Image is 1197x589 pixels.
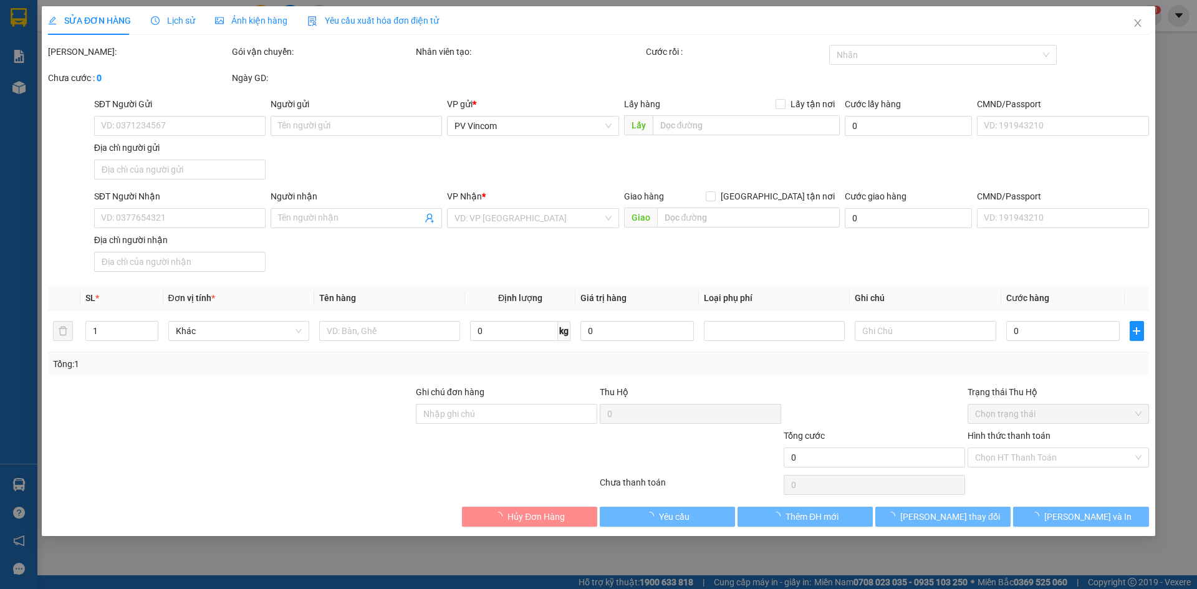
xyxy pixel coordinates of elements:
[425,213,435,223] span: user-add
[1044,510,1132,524] span: [PERSON_NAME] và In
[94,233,266,247] div: Địa chỉ người nhận
[462,507,597,527] button: Hủy Đơn Hàng
[624,191,664,201] span: Giao hàng
[1014,507,1149,527] button: [PERSON_NAME] và In
[845,208,972,228] input: Cước giao hàng
[1133,18,1143,28] span: close
[6,6,75,75] img: logo.jpg
[307,16,317,26] img: icon
[319,321,460,341] input: VD: Bàn, Ghế
[786,510,839,524] span: Thêm ĐH mới
[53,357,462,371] div: Tổng: 1
[624,99,660,109] span: Lấy hàng
[716,189,840,203] span: [GEOGRAPHIC_DATA] tận nơi
[900,510,1000,524] span: [PERSON_NAME] thay đổi
[94,160,266,180] input: Địa chỉ của người gửi
[307,16,439,26] span: Yêu cầu xuất hóa đơn điện tử
[48,16,131,26] span: SỬA ĐƠN HÀNG
[416,45,643,59] div: Nhân viên tạo:
[968,385,1149,399] div: Trạng thái Thu Hộ
[624,208,657,227] span: Giao
[1130,326,1143,336] span: plus
[6,92,137,110] li: In ngày: 16:19 14/10
[850,286,1001,310] th: Ghi chú
[845,116,972,136] input: Cước lấy hàng
[772,512,786,520] span: loading
[845,191,906,201] label: Cước giao hàng
[168,293,215,303] span: Đơn vị tính
[784,431,825,441] span: Tổng cước
[48,45,229,59] div: [PERSON_NAME]:
[1006,293,1049,303] span: Cước hàng
[1130,321,1143,341] button: plus
[448,97,619,111] div: VP gửi
[232,45,413,59] div: Gói vận chuyển:
[498,293,542,303] span: Định lượng
[1031,512,1044,520] span: loading
[48,16,57,25] span: edit
[455,117,612,135] span: PV Vincom
[232,71,413,85] div: Ngày GD:
[646,45,827,59] div: Cước rồi :
[977,97,1148,111] div: CMND/Passport
[416,404,597,424] input: Ghi chú đơn hàng
[659,510,690,524] span: Yêu cầu
[598,476,782,497] div: Chưa thanh toán
[94,141,266,155] div: Địa chỉ người gửi
[151,16,195,26] span: Lịch sử
[699,286,850,310] th: Loại phụ phí
[86,293,96,303] span: SL
[786,97,840,111] span: Lấy tận nơi
[271,189,442,203] div: Người nhận
[94,189,266,203] div: SĐT Người Nhận
[319,293,356,303] span: Tên hàng
[975,405,1142,423] span: Chọn trạng thái
[968,431,1050,441] label: Hình thức thanh toán
[94,252,266,272] input: Địa chỉ của người nhận
[416,387,484,397] label: Ghi chú đơn hàng
[176,322,302,340] span: Khác
[653,115,840,135] input: Dọc đường
[558,321,570,341] span: kg
[215,16,287,26] span: Ảnh kiện hàng
[855,321,996,341] input: Ghi Chú
[215,16,224,25] span: picture
[6,75,137,92] li: Thảo [PERSON_NAME]
[53,321,73,341] button: delete
[624,115,653,135] span: Lấy
[977,189,1148,203] div: CMND/Passport
[151,16,160,25] span: clock-circle
[494,512,507,520] span: loading
[600,387,628,397] span: Thu Hộ
[1120,6,1155,41] button: Close
[448,191,483,201] span: VP Nhận
[738,507,873,527] button: Thêm ĐH mới
[645,512,659,520] span: loading
[887,512,900,520] span: loading
[875,507,1011,527] button: [PERSON_NAME] thay đổi
[97,73,102,83] b: 0
[507,510,565,524] span: Hủy Đơn Hàng
[48,71,229,85] div: Chưa cước :
[94,97,266,111] div: SĐT Người Gửi
[271,97,442,111] div: Người gửi
[657,208,840,227] input: Dọc đường
[845,99,901,109] label: Cước lấy hàng
[600,507,735,527] button: Yêu cầu
[580,293,627,303] span: Giá trị hàng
